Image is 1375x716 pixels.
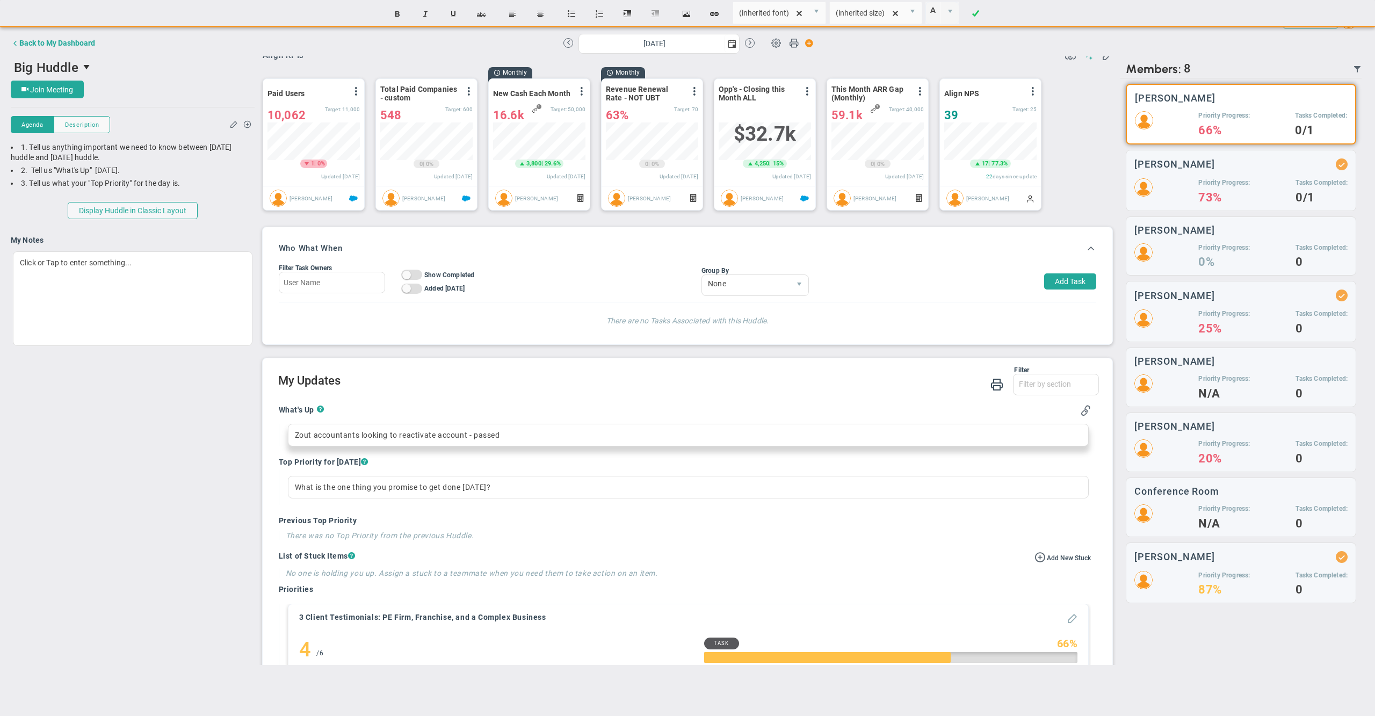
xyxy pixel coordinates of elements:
span: Formula Driven [577,191,583,206]
span: Agenda [21,120,43,129]
span: Salesforce Enabled<br ></span>Paid Accounts Revised v3.00 [462,194,471,203]
span: 39 [944,109,958,122]
h4: N/A [1198,389,1250,399]
button: Align text left [500,4,525,24]
span: Target: [674,106,690,112]
h4: No one is holding you up. Assign a stuck to a teammate when you need them to take action on an item. [286,568,1091,578]
h4: 0/1 [1296,193,1348,202]
img: Brook Davis [946,190,964,207]
span: | [314,160,315,167]
img: 124718.Person.photo [1134,504,1153,523]
span: 40,000 [906,106,924,112]
span: 10,062 [267,109,306,122]
span: Target: [324,106,341,112]
span: Original Target that is linked 1 time [870,107,875,113]
span: Align NPS [944,89,979,98]
span: select [903,2,922,24]
h5: Tasks Completed: [1296,374,1348,384]
span: 0% [317,160,325,167]
span: select [807,2,826,24]
div: Updated Status [1338,292,1345,299]
div: What is the one thing you promise to get done [DATE]? [288,476,1089,498]
span: Updated [DATE] [659,173,698,179]
span: 17 [981,160,988,168]
h4: There are no Tasks Associated with this Huddle. [290,313,1086,326]
span: Show Completed [424,271,474,279]
h5: Tasks Completed: [1296,504,1348,514]
span: select [940,2,959,24]
span: | [422,161,424,168]
span: Print Huddle [789,38,799,53]
span: 4,250 [754,160,769,168]
span: % [1069,638,1078,649]
span: Updated [DATE] [885,173,923,179]
h4: 66% [1198,126,1250,135]
h5: Priority Progress: [1198,571,1250,580]
h4: Priorities [279,584,1091,594]
span: Formula Driven [690,191,696,206]
span: | [988,160,990,167]
h3: Who What When [279,243,343,253]
h3: [PERSON_NAME] [1134,159,1215,169]
span: 22 [986,173,993,179]
span: 66 [1057,638,1069,649]
button: Join Meeting [11,81,84,98]
span: 600 [462,106,472,112]
button: Strikethrough [468,4,494,24]
span: Target: [445,106,461,112]
h4: N/A [1198,519,1250,529]
h4: 0 [1296,389,1348,399]
h4: 87% [1198,585,1250,595]
input: User Name [279,272,385,293]
span: Current selected color is rgba(255, 255, 255, 0) [925,2,959,24]
span: Opp's - Closing this Month ALL [719,85,797,102]
span: Description [65,120,99,129]
button: Indent [614,4,640,24]
button: Bold [385,4,410,24]
h4: 25% [1198,324,1250,334]
div: Filter [278,366,1030,374]
h5: Tasks Completed: [1296,178,1348,187]
img: 48978.Person.photo [1135,111,1153,129]
span: Target: [1012,106,1029,112]
h4: 0% [1198,257,1250,267]
span: 63% [606,109,628,122]
button: Description [54,116,110,133]
div: 6 [316,644,323,663]
h4: 0 [1296,257,1348,267]
div: Updated Status [1338,553,1345,561]
span: 77.3% [992,160,1008,167]
span: Paid Users [267,89,305,98]
h2: My Updates [278,374,1099,389]
span: [PERSON_NAME] [515,196,558,201]
span: [PERSON_NAME] [628,196,671,201]
span: None [702,275,790,293]
span: Updated [DATE] [772,173,810,179]
h5: Tasks Completed: [1296,439,1348,449]
h4: 4 [299,638,312,661]
h3: [PERSON_NAME] [1135,93,1215,103]
h3: [PERSON_NAME] [1134,291,1215,301]
h5: Priority Progress: [1198,243,1250,252]
span: 1 [536,104,541,109]
h4: What's Up [279,405,317,415]
span: Action Button [800,36,814,50]
h4: 0 [1296,585,1348,595]
div: Updated Status [1338,161,1345,168]
div: Filter Task Owners [279,264,385,272]
span: Manually Updated [1025,194,1034,202]
img: 50429.Person.photo [1134,374,1153,393]
span: Target: [550,106,566,112]
div: Group By [701,267,809,274]
span: 59,133.24 [831,109,863,122]
span: Total Paid Companies - custom [380,85,458,102]
h4: 3 Client Testimonials: PE Firm, Franchise, and a Complex Business [299,612,546,622]
span: Add New Stuck [1047,554,1091,562]
span: 0% [652,161,659,168]
button: Display Huddle in Classic Layout [68,202,198,219]
span: 70 [691,106,698,112]
span: Formula Driven [915,191,921,206]
h4: 0 [1296,519,1348,529]
h4: There was no Top Priority from the previous Huddle. [286,531,1091,540]
button: Insert image [674,4,699,24]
